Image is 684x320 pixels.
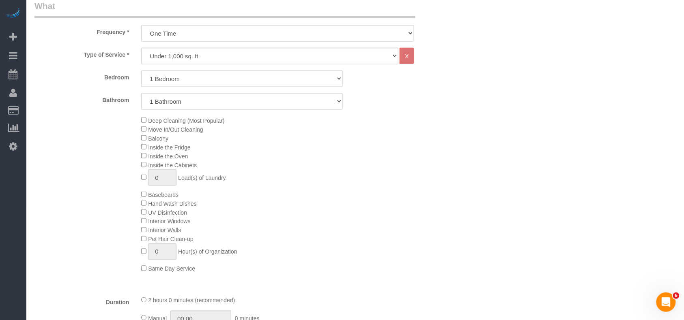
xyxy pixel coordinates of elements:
span: Baseboards [148,192,179,198]
label: Frequency * [28,25,135,36]
span: Load(s) of Laundry [178,175,226,181]
span: Inside the Oven [148,153,188,160]
label: Duration [28,296,135,307]
span: 6 [673,292,680,299]
img: Automaid Logo [5,8,21,19]
span: Deep Cleaning (Most Popular) [148,117,224,124]
span: Move In/Out Cleaning [148,126,203,133]
label: Type of Service * [28,48,135,59]
label: Bedroom [28,70,135,81]
label: Bathroom [28,93,135,104]
span: Inside the Cabinets [148,162,197,169]
span: Balcony [148,135,168,142]
span: Interior Windows [148,218,190,225]
span: Pet Hair Clean-up [148,236,193,243]
span: Same Day Service [148,266,195,272]
span: 2 hours 0 minutes (recommended) [148,297,235,304]
span: Interior Walls [148,227,181,234]
iframe: Intercom live chat [656,292,676,312]
span: Inside the Fridge [148,144,190,151]
span: Hand Wash Dishes [148,201,196,207]
span: Hour(s) of Organization [178,249,237,255]
span: UV Disinfection [148,209,187,216]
